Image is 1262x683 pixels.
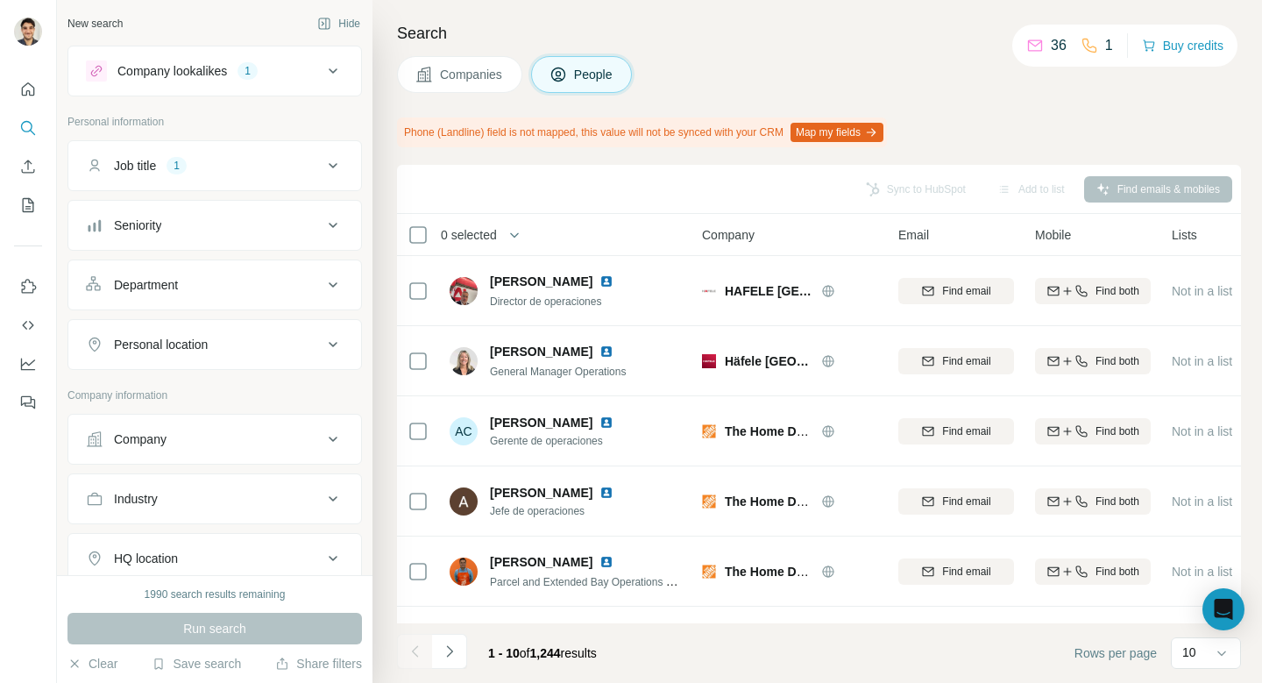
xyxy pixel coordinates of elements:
span: results [488,646,597,660]
span: Not in a list [1172,424,1232,438]
div: Job title [114,157,156,174]
img: Avatar [450,558,478,586]
img: Logo of HAFELE España [702,284,716,298]
button: Clear [67,655,117,672]
img: Avatar [450,347,478,375]
span: Find both [1095,283,1139,299]
button: Find email [898,348,1014,374]
button: Share filters [275,655,362,672]
span: Find both [1095,353,1139,369]
span: Find email [942,564,990,580]
button: Search [14,112,42,144]
img: Logo of The Home Depot México [702,565,716,579]
button: Find both [1035,418,1151,445]
span: Find email [942,494,990,509]
span: General Manager Operations [490,366,626,378]
div: Open Intercom Messenger [1202,588,1244,630]
div: Personal location [114,336,208,353]
div: Company lookalikes [117,62,227,80]
span: Companies [440,66,504,83]
span: [PERSON_NAME] [490,553,592,571]
button: Find both [1035,558,1151,585]
span: Company [702,226,755,244]
img: Logo of The Home Depot México [702,424,716,438]
span: 1,244 [530,646,561,660]
p: 36 [1051,35,1067,56]
span: People [574,66,614,83]
div: Company [114,430,167,448]
span: Email [898,226,929,244]
span: Mobile [1035,226,1071,244]
span: The Home Depot [GEOGRAPHIC_DATA] [725,494,957,509]
button: Enrich CSV [14,151,42,182]
button: Quick start [14,74,42,105]
span: HAFELE [GEOGRAPHIC_DATA] [725,282,812,300]
span: Find both [1095,494,1139,509]
button: Personal location [68,324,361,366]
div: HQ location [114,550,178,567]
img: LinkedIn logo [599,416,613,430]
div: New search [67,16,123,32]
span: Not in a list [1172,354,1232,368]
button: Map my fields [791,123,883,142]
span: Rows per page [1074,644,1157,662]
span: [PERSON_NAME] [490,414,592,431]
img: Avatar [450,487,478,516]
span: Find email [942,283,990,299]
span: Lists [1172,226,1197,244]
button: Dashboard [14,348,42,380]
button: Find email [898,418,1014,445]
button: HQ location [68,537,361,580]
img: LinkedIn logo [599,486,613,500]
button: Industry [68,478,361,520]
button: Navigate to next page [432,634,467,669]
span: Gerente de operaciones [490,433,635,449]
button: Find email [898,558,1014,585]
img: LinkedIn logo [599,555,613,569]
span: Find both [1095,423,1139,439]
button: Use Surfe API [14,309,42,341]
span: Find both [1095,564,1139,580]
img: Avatar [14,18,42,46]
button: Save search [152,655,241,672]
button: Find both [1035,488,1151,515]
span: Jefe de operaciones [490,503,635,519]
span: Find email [942,353,990,369]
button: My lists [14,189,42,221]
span: Parcel and Extended Bay Operations Manager [490,574,707,588]
button: Buy credits [1142,33,1223,58]
button: Hide [305,11,372,37]
button: Seniority [68,204,361,246]
span: Director de operaciones [490,295,601,308]
span: Not in a list [1172,565,1232,579]
p: 10 [1182,644,1196,661]
div: Seniority [114,217,161,234]
button: Use Surfe on LinkedIn [14,271,42,302]
img: LinkedIn logo [599,345,613,359]
span: of [520,646,530,660]
button: Department [68,264,361,306]
button: Find both [1035,278,1151,304]
div: 1990 search results remaining [145,587,286,602]
span: [PERSON_NAME] [490,484,592,502]
span: [PERSON_NAME] [490,273,592,290]
span: The Home Depot [GEOGRAPHIC_DATA] [725,424,957,438]
p: 1 [1105,35,1113,56]
div: AC [450,417,478,445]
img: Logo of Häfele New Zealand [702,354,716,368]
img: LinkedIn logo [599,274,613,288]
div: Phone (Landline) field is not mapped, this value will not be synced with your CRM [397,117,887,147]
button: Company lookalikes1 [68,50,361,92]
div: Industry [114,490,158,508]
div: 1 [238,63,258,79]
p: Personal information [67,114,362,130]
div: Department [114,276,178,294]
button: Feedback [14,387,42,418]
img: Avatar [450,277,478,305]
h4: Search [397,21,1241,46]
button: Company [68,418,361,460]
span: Häfele [GEOGRAPHIC_DATA] [725,352,812,370]
button: Job title1 [68,145,361,187]
span: The Home Depot [GEOGRAPHIC_DATA] [725,565,957,579]
img: Logo of The Home Depot México [702,494,716,509]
